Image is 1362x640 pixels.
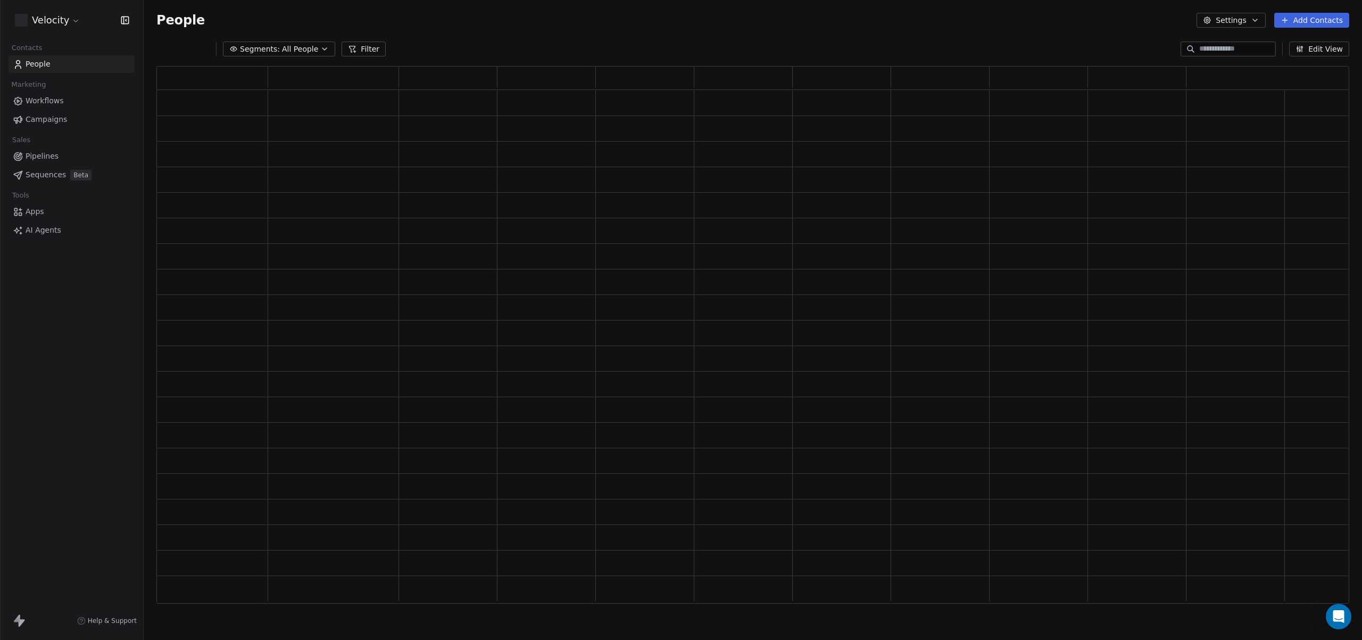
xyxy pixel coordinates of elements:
[26,95,64,106] span: Workflows
[156,12,205,28] span: People
[1197,13,1265,28] button: Settings
[77,617,137,625] a: Help & Support
[26,59,51,70] span: People
[9,166,135,184] a: SequencesBeta
[26,114,67,125] span: Campaigns
[1289,42,1349,56] button: Edit View
[26,151,59,162] span: Pipelines
[32,13,69,27] span: Velocity
[282,44,318,55] span: All People
[7,40,47,56] span: Contacts
[9,111,135,128] a: Campaigns
[9,221,135,239] a: AI Agents
[9,55,135,73] a: People
[157,90,1350,604] div: grid
[7,132,35,148] span: Sales
[13,11,82,29] button: Velocity
[9,203,135,220] a: Apps
[88,617,137,625] span: Help & Support
[1274,13,1349,28] button: Add Contacts
[9,147,135,165] a: Pipelines
[240,44,280,55] span: Segments:
[26,169,66,180] span: Sequences
[7,187,34,203] span: Tools
[7,77,51,93] span: Marketing
[9,92,135,110] a: Workflows
[26,225,61,236] span: AI Agents
[26,206,44,217] span: Apps
[1326,604,1351,629] div: Open Intercom Messenger
[70,170,92,180] span: Beta
[342,42,386,56] button: Filter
